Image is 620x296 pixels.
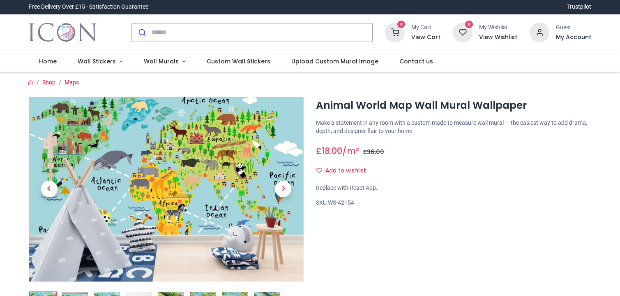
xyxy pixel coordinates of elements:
[322,145,342,157] span: 18.00
[316,119,591,135] p: Make a statement in any room with a custom made to measure wall mural — the easiest way to add dr...
[275,181,291,197] span: Next
[342,145,359,157] span: /m²
[67,51,134,72] a: Wall Stickers
[39,57,57,65] span: Home
[132,23,151,42] button: Submit
[465,21,473,28] sup: 0
[316,145,342,157] span: £
[479,33,517,42] a: View Wishlist
[328,199,354,206] span: WS-42154
[367,148,384,156] span: 36.00
[567,3,591,11] a: Trustpilot
[41,181,58,197] span: Previous
[207,57,270,65] span: Custom Wall Stickers
[316,98,591,112] h1: Animal World Map Wall Mural Wallpaper
[144,57,179,65] span: Wall Murals
[385,28,405,35] a: 0
[316,168,322,173] i: Add to wishlist
[29,21,97,44] a: Logo of Icon Wall Stickers
[29,3,148,11] div: Free Delivery Over £15 - Satisfaction Guarantee
[363,148,384,156] span: £
[316,164,373,178] button: Add to wishlistAdd to wishlist
[65,79,79,86] a: Maps
[479,23,517,32] div: My Wishlist
[29,124,70,254] a: Previous
[453,28,472,35] a: 0
[29,21,97,44] img: Icon Wall Stickers
[399,57,433,65] span: Contact us
[78,57,116,65] span: Wall Stickers
[556,33,591,42] a: My Account
[291,57,378,65] span: Upload Custom Mural Image
[316,199,591,207] div: SKU:
[263,124,304,254] a: Next
[411,23,440,32] div: My Cart
[134,51,196,72] a: Wall Murals
[411,33,440,42] a: View Cart
[316,184,591,192] div: Replace with React App.
[556,23,591,32] div: Guest
[397,21,405,28] sup: 0
[29,97,304,282] img: Animal World Map Wall Mural Wallpaper
[42,79,55,86] a: Shop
